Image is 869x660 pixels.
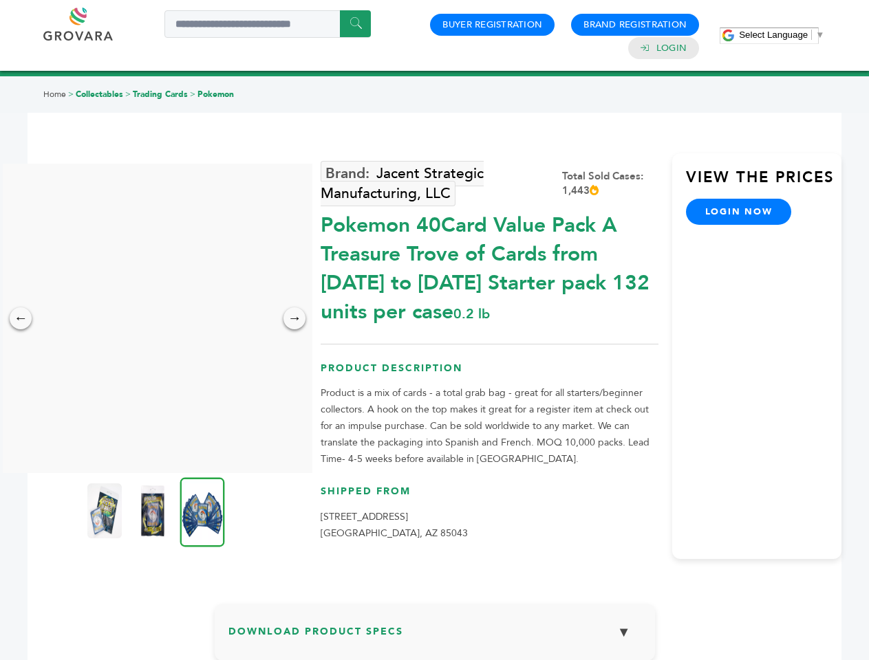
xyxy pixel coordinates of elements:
[686,167,841,199] h3: View the Prices
[321,362,658,386] h3: Product Description
[321,509,658,542] p: [STREET_ADDRESS] [GEOGRAPHIC_DATA], AZ 85043
[87,483,122,538] img: Pokemon 40-Card Value Pack – A Treasure Trove of Cards from 1996 to 2024 - Starter pack! 132 unit...
[686,199,792,225] a: login now
[607,617,641,647] button: ▼
[133,89,188,100] a: Trading Cards
[442,19,542,31] a: Buyer Registration
[321,204,658,327] div: Pokemon 40Card Value Pack A Treasure Trove of Cards from [DATE] to [DATE] Starter pack 132 units ...
[76,89,123,100] a: Collectables
[68,89,74,100] span: >
[190,89,195,100] span: >
[321,385,658,467] p: Product is a mix of cards - a total grab bag - great for all starters/beginner collectors. A hook...
[321,161,484,206] a: Jacent Strategic Manufacturing, LLC
[453,305,490,323] span: 0.2 lb
[811,30,812,40] span: ​
[739,30,824,40] a: Select Language​
[10,307,32,329] div: ←
[136,483,170,538] img: Pokemon 40-Card Value Pack – A Treasure Trove of Cards from 1996 to 2024 - Starter pack! 132 unit...
[180,477,225,547] img: Pokemon 40-Card Value Pack – A Treasure Trove of Cards from 1996 to 2024 - Starter pack! 132 unit...
[283,307,305,329] div: →
[43,89,66,100] a: Home
[739,30,808,40] span: Select Language
[562,169,658,198] div: Total Sold Cases: 1,443
[656,42,687,54] a: Login
[125,89,131,100] span: >
[228,617,641,657] h3: Download Product Specs
[164,10,371,38] input: Search a product or brand...
[197,89,234,100] a: Pokemon
[321,485,658,509] h3: Shipped From
[583,19,687,31] a: Brand Registration
[815,30,824,40] span: ▼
